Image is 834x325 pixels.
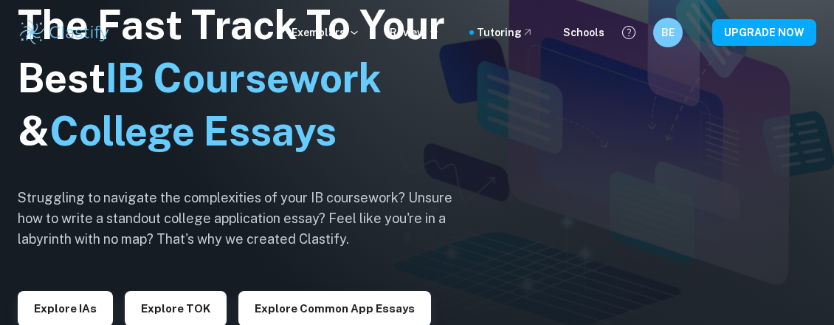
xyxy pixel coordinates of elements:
p: Exemplars [292,24,360,41]
p: Review [390,24,440,41]
button: Help and Feedback [616,20,641,45]
a: Schools [563,24,604,41]
span: College Essays [49,108,337,154]
h6: BE [660,24,677,41]
a: Tutoring [477,24,534,41]
a: Explore Common App essays [238,301,431,315]
a: Explore TOK [125,301,227,315]
a: Explore IAs [18,301,113,315]
img: Clastify logo [18,18,111,47]
button: BE [653,18,683,47]
span: IB Coursework [106,55,382,101]
h6: Struggling to navigate the complexities of your IB coursework? Unsure how to write a standout col... [18,188,475,250]
button: UPGRADE NOW [712,19,816,46]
